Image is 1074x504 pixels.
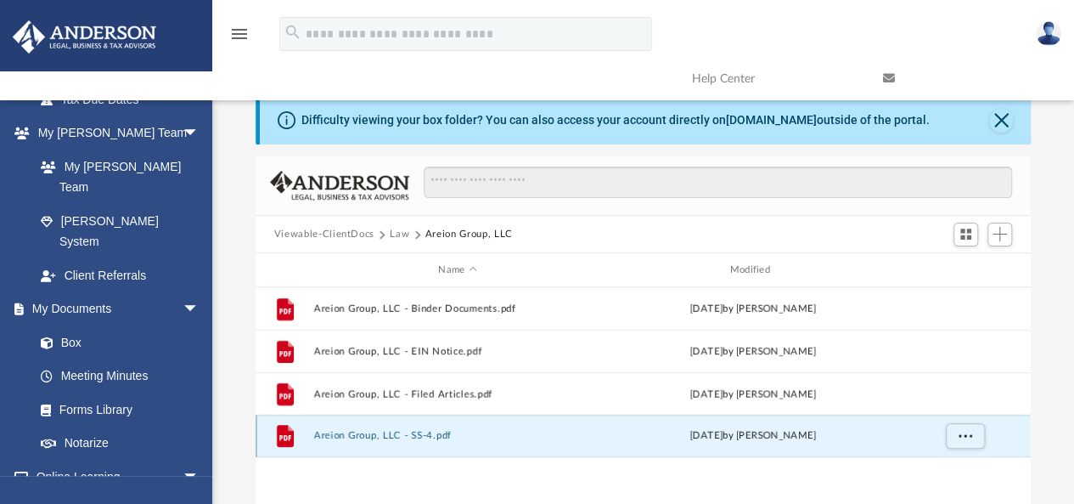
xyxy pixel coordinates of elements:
a: Notarize [24,427,216,461]
button: More options [945,339,984,365]
div: id [263,263,306,278]
div: Name [312,263,601,278]
div: Modified [609,263,897,278]
img: User Pic [1036,21,1061,46]
i: search [284,23,302,42]
a: My [PERSON_NAME] Teamarrow_drop_down [12,116,216,150]
a: [DOMAIN_NAME] [726,113,817,127]
a: Help Center [679,45,870,112]
div: [DATE] by [PERSON_NAME] [609,344,897,360]
button: Switch to Grid View [953,223,979,246]
i: menu [229,24,250,44]
img: Anderson Advisors Platinum Portal [8,20,161,54]
div: [DATE] by [PERSON_NAME] [609,387,897,402]
div: [DATE] by [PERSON_NAME] [609,302,897,317]
button: Areion Group, LLC [425,227,513,242]
a: [PERSON_NAME] System [24,204,216,258]
button: Law [390,227,409,242]
span: arrow_drop_down [183,460,216,495]
a: My [PERSON_NAME] Team [24,150,208,204]
a: My Documentsarrow_drop_down [12,292,216,326]
button: More options [945,382,984,407]
button: Areion Group, LLC - Binder Documents.pdf [313,303,601,314]
div: by [PERSON_NAME] [609,428,897,444]
button: Areion Group, LLC - SS-4.pdf [313,431,601,442]
span: [DATE] [689,431,723,440]
span: arrow_drop_down [183,292,216,327]
button: Close [989,109,1013,133]
div: id [904,263,1023,278]
a: Online Learningarrow_drop_down [12,460,216,494]
button: Add [987,223,1013,246]
a: Meeting Minutes [24,360,216,394]
input: Search files and folders [424,167,1012,199]
div: Difficulty viewing your box folder? You can also access your account directly on outside of the p... [301,111,930,129]
a: menu [229,32,250,44]
a: Forms Library [24,393,208,427]
button: Viewable-ClientDocs [274,227,374,242]
span: arrow_drop_down [183,116,216,151]
a: Client Referrals [24,258,216,292]
button: Areion Group, LLC - EIN Notice.pdf [313,346,601,357]
button: Areion Group, LLC - Filed Articles.pdf [313,388,601,399]
button: More options [945,297,984,322]
a: Box [24,326,208,360]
